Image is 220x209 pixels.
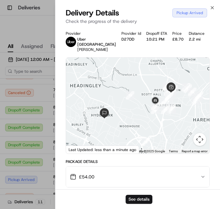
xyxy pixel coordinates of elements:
[79,174,94,180] span: £54.00
[121,37,134,42] button: D27DD
[159,99,167,107] div: 29
[126,91,134,100] div: 19
[100,82,117,90] button: See all
[6,26,117,36] p: Welcome 👋
[4,141,52,153] a: 📗Knowledge Base
[66,18,210,24] p: Check the progress of the delivery
[146,31,167,36] div: Dropoff ETA
[66,37,76,47] img: uber-new-logo.jpeg
[77,37,116,47] p: Uber [GEOGRAPHIC_DATA]
[6,6,19,19] img: Nash
[188,88,196,96] div: 27
[182,149,207,153] a: Report a map error
[172,37,184,42] div: £8.70
[163,82,171,90] div: 31
[165,92,173,101] div: 30
[6,84,43,89] div: Past conversations
[66,31,116,36] div: Provider
[66,166,209,187] button: £54.00
[182,83,190,91] div: 10
[66,159,210,164] div: Package Details
[189,37,205,42] div: 2.2 mi
[17,42,116,48] input: Got a question? Start typing here...
[164,87,172,96] div: 23
[189,31,205,36] div: Distance
[184,84,192,93] div: 18
[141,138,150,146] div: 32
[195,91,203,100] div: 26
[130,149,165,153] span: Map data ©2025 Google
[146,37,167,42] div: 10:21 PM
[126,195,152,204] button: See details
[172,31,184,36] div: Price
[193,94,202,102] div: 25
[45,159,78,165] a: Powered byPylon
[61,144,103,150] span: API Documentation
[167,104,176,112] div: 3
[110,63,117,71] button: Start new chat
[6,145,12,150] div: 📗
[169,149,178,153] a: Terms (opens in new tab)
[161,106,169,114] div: 33
[66,8,119,18] span: Delivery Details
[13,100,18,105] img: 1736555255976-a54dd68f-1ca7-489b-9aae-adbdc363a1c4
[193,133,206,146] button: Map camera controls
[90,100,103,105] span: [DATE]
[29,68,89,73] div: We're available if you need us!
[68,145,89,154] img: Google
[6,94,17,104] img: Dianne Alexi Soriano
[66,146,139,154] div: Last Updated: less than a minute ago
[21,117,24,122] span: •
[13,144,49,150] span: Knowledge Base
[77,47,108,52] span: [PERSON_NAME]
[6,62,18,73] img: 1736555255976-a54dd68f-1ca7-489b-9aae-adbdc363a1c4
[20,100,85,105] span: [PERSON_NAME] [PERSON_NAME]
[64,160,78,165] span: Pylon
[25,117,38,122] span: [DATE]
[14,62,25,73] img: 1732323095091-59ea418b-cfe3-43c8-9ae0-d0d06d6fd42c
[121,31,141,36] div: Provider Id
[151,102,159,110] div: 34
[54,145,60,150] div: 💻
[68,145,89,154] a: Open this area in Google Maps (opens a new window)
[52,141,106,153] a: 💻API Documentation
[192,97,200,105] div: 9
[87,100,89,105] span: •
[29,62,106,68] div: Start new chat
